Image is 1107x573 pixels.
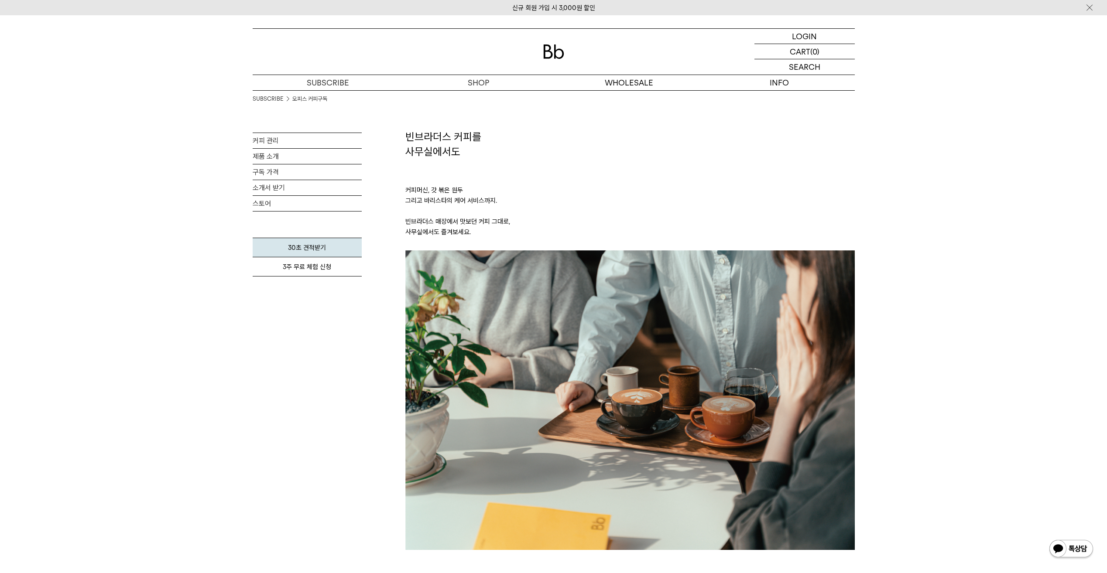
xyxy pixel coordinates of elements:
[754,29,855,44] a: LOGIN
[253,75,403,90] a: SUBSCRIBE
[554,75,704,90] p: WHOLESALE
[405,250,855,549] img: 빈브라더스 오피스 메인 이미지
[253,149,362,164] a: 제품 소개
[754,44,855,59] a: CART (0)
[790,44,810,59] p: CART
[405,130,855,159] h2: 빈브라더스 커피를 사무실에서도
[292,95,327,103] a: 오피스 커피구독
[512,4,595,12] a: 신규 회원 가입 시 3,000원 할인
[253,95,284,103] a: SUBSCRIBE
[810,44,819,59] p: (0)
[1049,539,1094,560] img: 카카오톡 채널 1:1 채팅 버튼
[253,133,362,148] a: 커피 관리
[792,29,817,44] p: LOGIN
[543,44,564,59] img: 로고
[253,238,362,257] a: 30초 견적받기
[789,59,820,75] p: SEARCH
[253,180,362,195] a: 소개서 받기
[253,257,362,276] a: 3주 무료 체험 신청
[253,164,362,180] a: 구독 가격
[704,75,855,90] p: INFO
[253,196,362,211] a: 스토어
[403,75,554,90] a: SHOP
[405,159,855,250] p: 커피머신, 갓 볶은 원두 그리고 바리스타의 케어 서비스까지. 빈브라더스 매장에서 맛보던 커피 그대로, 사무실에서도 즐겨보세요.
